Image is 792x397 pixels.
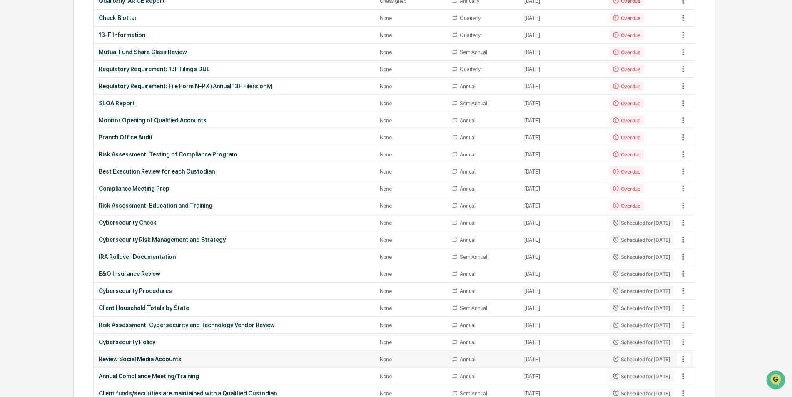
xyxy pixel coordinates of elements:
div: Annual [460,288,475,294]
div: Annual [460,83,475,89]
div: Monitor Opening of Qualified Accounts [99,117,370,124]
td: [DATE] [519,317,604,334]
div: Overdue [609,98,644,108]
div: Branch Office Audit [99,134,370,141]
div: None [380,390,442,397]
div: Quarterly [460,66,481,72]
span: Attestations [69,105,103,113]
div: None [380,322,442,328]
div: Annual [460,151,475,158]
div: Scheduled for [DATE] [609,337,673,347]
div: Annual [460,339,475,345]
td: [DATE] [519,248,604,265]
div: Overdue [609,81,644,91]
div: Annual [460,186,475,192]
td: [DATE] [519,112,604,129]
div: Annual Compliance Meeting/Training [99,373,370,380]
td: [DATE] [519,146,604,163]
div: 🖐️ [8,106,15,112]
div: SLOA Report [99,100,370,107]
td: [DATE] [519,180,604,197]
div: Overdue [609,47,644,57]
div: Review Social Media Accounts [99,356,370,362]
div: None [380,271,442,277]
div: Overdue [609,30,644,40]
div: None [380,254,442,260]
div: None [380,356,442,362]
div: Annual [460,203,475,209]
a: 🗄️Attestations [57,102,107,117]
div: None [380,203,442,209]
td: [DATE] [519,265,604,283]
div: Annual [460,169,475,175]
div: Scheduled for [DATE] [609,269,673,279]
div: Cybersecurity Risk Management and Strategy [99,236,370,243]
div: None [380,288,442,294]
div: None [380,151,442,158]
a: Powered byPylon [59,141,101,147]
img: 1746055101610-c473b297-6a78-478c-a979-82029cc54cd1 [8,64,23,79]
div: Scheduled for [DATE] [609,354,673,364]
div: Risk Assessment: Education and Training [99,202,370,209]
div: Cybersecurity Check [99,219,370,226]
div: Risk Assessment: Testing of Compliance Program [99,151,370,158]
span: Data Lookup [17,121,52,129]
div: SemiAnnual [460,254,487,260]
td: [DATE] [519,10,604,27]
div: Risk Assessment: Cybersecurity and Technology Vendor Review [99,322,370,328]
div: Cybersecurity Policy [99,339,370,345]
div: Annual [460,322,475,328]
div: Scheduled for [DATE] [609,371,673,381]
div: Scheduled for [DATE] [609,320,673,330]
div: Client funds/securities are maintained with a Qualified Custodian [99,390,370,397]
div: Compliance Meeting Prep [99,185,370,192]
div: Overdue [609,115,644,125]
span: Preclearance [17,105,54,113]
td: [DATE] [519,300,604,317]
div: Quarterly [460,32,481,38]
div: None [380,220,442,226]
td: [DATE] [519,163,604,180]
div: Cybersecurity Procedures [99,288,370,294]
div: Regulatory Requirement: File Form N-PX (Annual 13F Filers only) [99,83,370,89]
div: Overdue [609,132,644,142]
div: 🔎 [8,122,15,128]
div: Overdue [609,201,644,211]
div: Scheduled for [DATE] [609,218,673,228]
div: None [380,169,442,175]
div: Annual [460,237,475,243]
a: 🔎Data Lookup [5,117,56,132]
div: None [380,305,442,311]
div: 🗄️ [60,106,67,112]
div: Regulatory Requirement: 13F Filings DUE [99,66,370,72]
td: [DATE] [519,44,604,61]
div: Scheduled for [DATE] [609,286,673,296]
div: SemiAnnual [460,390,487,397]
div: Overdue [609,166,644,176]
td: [DATE] [519,231,604,248]
div: Annual [460,271,475,277]
p: How can we help? [8,17,152,31]
div: None [380,186,442,192]
div: Overdue [609,184,644,194]
td: [DATE] [519,27,604,44]
div: Overdue [609,64,644,74]
div: SemiAnnual [460,305,487,311]
div: None [380,83,442,89]
div: None [380,66,442,72]
div: E&O Insurance Review [99,270,370,277]
div: Scheduled for [DATE] [609,235,673,245]
div: None [380,339,442,345]
div: Annual [460,356,475,362]
div: Annual [460,220,475,226]
div: Overdue [609,149,644,159]
div: We're available if you need us! [28,72,105,79]
div: Best Execution Review for each Custodian [99,168,370,175]
div: SemiAnnual [460,49,487,55]
div: None [380,15,442,21]
iframe: Open customer support [765,370,788,392]
div: None [380,100,442,107]
td: [DATE] [519,129,604,146]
